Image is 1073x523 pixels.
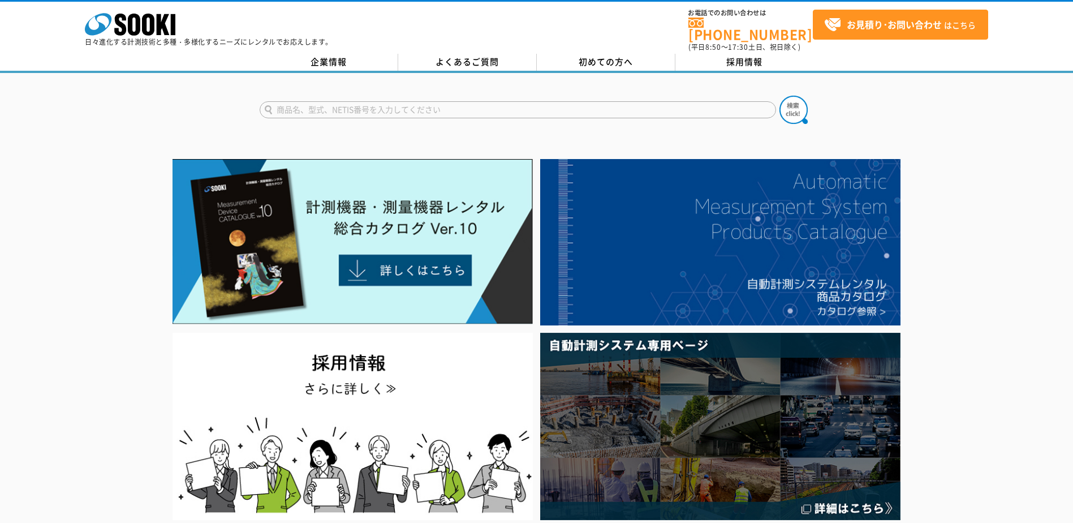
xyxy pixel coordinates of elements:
[728,42,748,52] span: 17:30
[688,10,813,16] span: お電話でのお問い合わせは
[813,10,988,40] a: お見積り･お問い合わせはこちら
[824,16,976,33] span: はこちら
[398,54,537,71] a: よくあるご質問
[705,42,721,52] span: 8:50
[779,96,808,124] img: btn_search.png
[675,54,814,71] a: 採用情報
[173,333,533,520] img: SOOKI recruit
[579,55,633,68] span: 初めての方へ
[847,18,942,31] strong: お見積り･お問い合わせ
[85,38,333,45] p: 日々進化する計測技術と多種・多様化するニーズにレンタルでお応えします。
[537,54,675,71] a: 初めての方へ
[540,333,900,520] img: 自動計測システム専用ページ
[688,42,800,52] span: (平日 ～ 土日、祝日除く)
[540,159,900,325] img: 自動計測システムカタログ
[688,18,813,41] a: [PHONE_NUMBER]
[260,101,776,118] input: 商品名、型式、NETIS番号を入力してください
[173,159,533,324] img: Catalog Ver10
[260,54,398,71] a: 企業情報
